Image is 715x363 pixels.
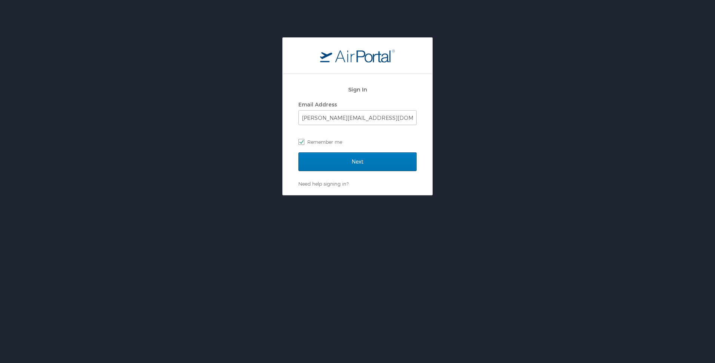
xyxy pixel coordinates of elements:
a: Need help signing in? [298,181,349,187]
img: logo [320,49,395,62]
label: Email Address [298,101,337,108]
input: Next [298,152,417,171]
h2: Sign In [298,85,417,94]
label: Remember me [298,136,417,148]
